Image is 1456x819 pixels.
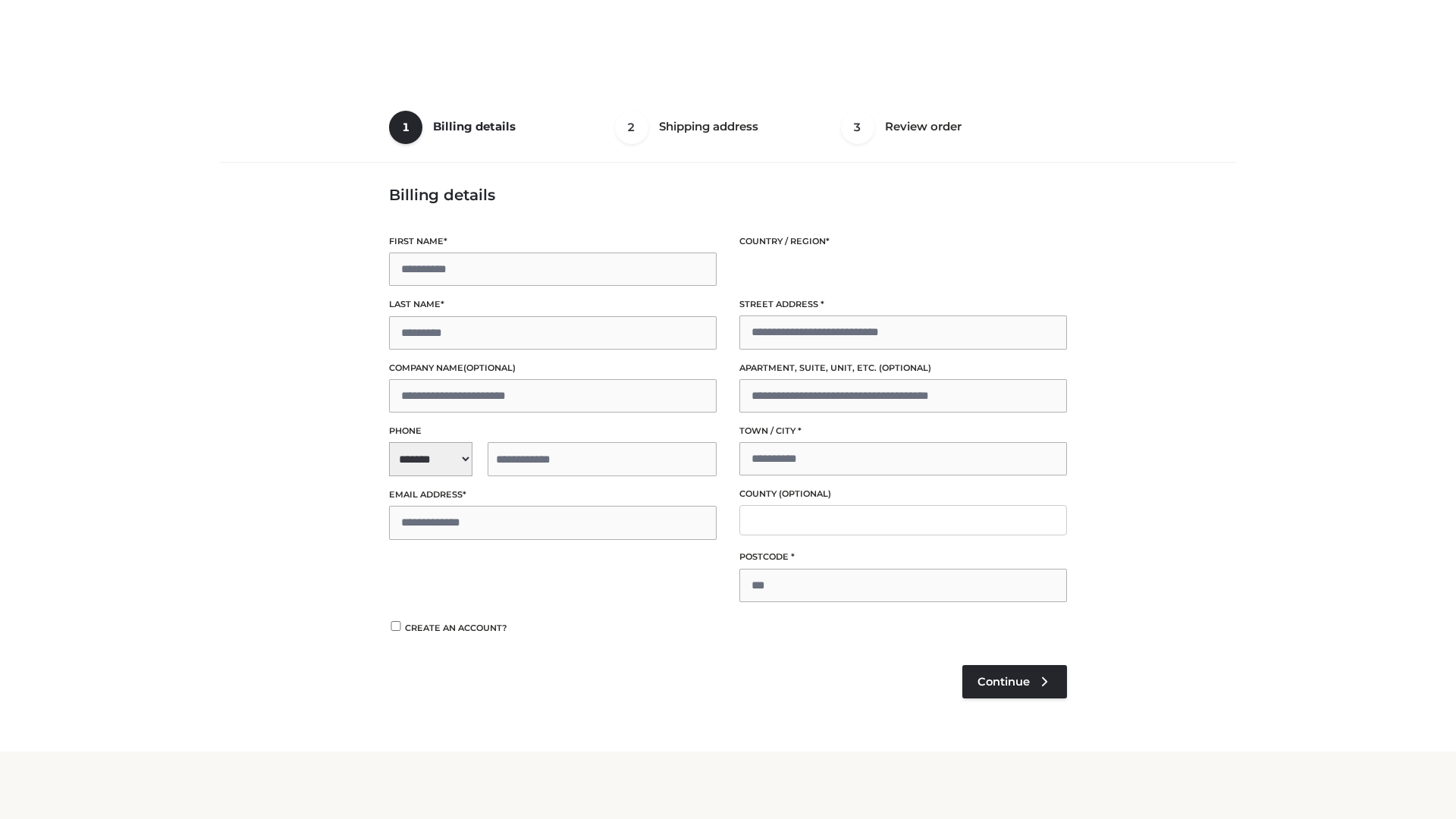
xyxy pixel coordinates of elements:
[739,487,1067,501] label: County
[739,550,1067,564] label: Postcode
[389,234,717,249] label: First name
[389,297,717,312] label: Last name
[977,675,1030,689] span: Continue
[739,234,1067,249] label: Country / Region
[389,186,1067,204] h3: Billing details
[739,297,1067,312] label: Street address
[389,361,717,375] label: Company name
[739,424,1067,438] label: Town / City
[779,488,831,499] span: (optional)
[389,488,717,502] label: Email address
[962,665,1067,698] a: Continue
[405,623,507,633] span: Create an account?
[389,621,403,631] input: Create an account?
[463,362,516,373] span: (optional)
[739,361,1067,375] label: Apartment, suite, unit, etc.
[389,424,717,438] label: Phone
[879,362,931,373] span: (optional)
